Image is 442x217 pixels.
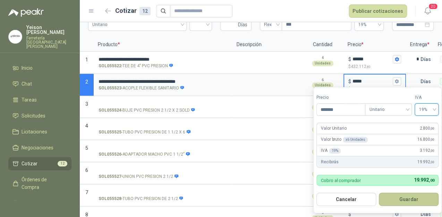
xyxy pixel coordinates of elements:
[393,77,401,86] button: $$16.800,00
[430,149,434,153] span: ,00
[99,57,228,62] input: SOL055522-TEE DE 4" PVC PRESION
[99,123,228,128] input: SOL055525-TUBO PVC PRESION DE 1.1/2 X 6
[419,104,434,115] span: 19%
[22,176,65,191] span: Órdenes de Compra
[99,107,195,114] p: - BUJE PVC PRESION 2 1/2 X 2 SOLD
[321,159,339,165] p: Recibirás
[312,127,333,132] div: Unidades
[358,19,380,30] span: 19%
[8,141,71,154] a: Negociaciones
[99,173,179,180] p: - UNION PVC PRESION 2 1/2
[22,64,33,72] span: Inicio
[348,55,351,63] p: $
[22,112,45,120] span: Solicitudes
[417,136,434,143] span: 16.800
[26,25,71,35] p: Yeison [PERSON_NAME]
[85,190,88,195] span: 7
[85,167,88,173] span: 6
[8,8,44,17] img: Logo peakr
[419,147,434,154] span: 3.192
[430,160,434,164] span: ,00
[316,94,365,101] label: Precio
[8,173,71,194] a: Órdenes de Compra
[94,38,232,52] p: Producto
[9,30,22,43] img: Company Logo
[99,173,121,180] strong: SOL055527
[406,38,434,52] p: Entrega
[348,86,401,92] p: $
[430,138,434,141] span: ,00
[92,19,182,30] span: Unitario
[99,101,228,106] input: SOL055524-BUJE PVC PRESION 2 1/2 X 2 SOLD
[321,147,341,154] p: IVA
[312,149,333,155] div: Unidades
[421,5,434,17] button: 20
[99,151,190,158] p: - ADAPTADOR MACHO PVC 1 1/2"
[99,151,121,158] strong: SOL055526
[349,5,407,18] button: Publicar cotizaciones
[99,167,228,173] input: SOL055527-UNION PVC PRESION 2 1/2
[22,160,37,167] span: Cotizar
[264,19,278,30] span: Flex
[393,55,401,63] button: $$432.112,80
[352,57,391,62] input: $$432.112,80
[343,137,368,142] div: x 6 Unidades
[85,57,88,62] span: 1
[343,38,406,52] p: Precio
[85,123,88,129] span: 4
[115,6,151,16] h2: Cotizar
[321,136,368,143] p: Valor bruto
[312,105,333,110] div: Unidades
[348,63,401,70] p: $
[321,125,346,132] p: Valor Unitario
[99,79,228,84] input: SOL055523-ACOPLE FLEXIBLE SANITARIO
[85,145,88,151] span: 5
[420,75,434,88] p: Días
[99,196,121,202] strong: SOL055528
[99,190,228,195] input: SOL055528-TUBO PVC PRESION DE 2 1/2
[351,86,368,91] span: 16.800
[8,77,71,90] a: Chat
[85,101,88,107] span: 3
[420,52,434,66] p: Días
[352,211,391,217] input: $
[369,104,408,115] span: Unitario
[99,129,121,136] strong: SOL055525
[419,125,434,132] span: 2.800
[348,78,351,85] p: $
[99,63,121,69] strong: SOL055522
[8,125,71,138] a: Licitaciones
[8,109,71,122] a: Solicitudes
[139,7,151,15] div: 12
[22,144,53,151] span: Negociaciones
[312,171,333,177] div: Unidades
[428,3,438,10] span: 20
[26,36,71,49] p: Ferretería [GEOGRAPHIC_DATA][PERSON_NAME]
[8,157,71,170] a: Cotizar12
[415,94,439,101] label: IVA
[321,178,361,183] p: Cobro al comprador
[85,79,88,85] span: 2
[429,178,434,183] span: ,00
[22,96,37,104] span: Tareas
[414,177,434,183] span: 19.992
[302,38,343,52] p: Cantidad
[99,145,228,150] input: SOL055526-ADAPTADOR MACHO PVC 1 1/2"
[430,127,434,130] span: ,00
[22,128,47,136] span: Licitaciones
[58,161,67,166] span: 12
[99,129,191,136] p: - TUBO PVC PRESION DE 1.1/2 X 6
[312,61,333,66] div: Unidades
[22,199,47,207] span: Remisiones
[322,77,324,83] p: 6
[351,64,371,69] span: 432.112
[99,85,121,92] strong: SOL055523
[99,196,184,202] p: - TUBO PVC PRESION DE 2 1/2
[312,83,333,88] div: Unidades
[99,107,121,114] strong: SOL055524
[366,65,371,69] span: ,80
[8,93,71,106] a: Tareas
[232,38,302,52] p: Descripción
[22,80,32,88] span: Chat
[316,193,376,206] button: Cancelar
